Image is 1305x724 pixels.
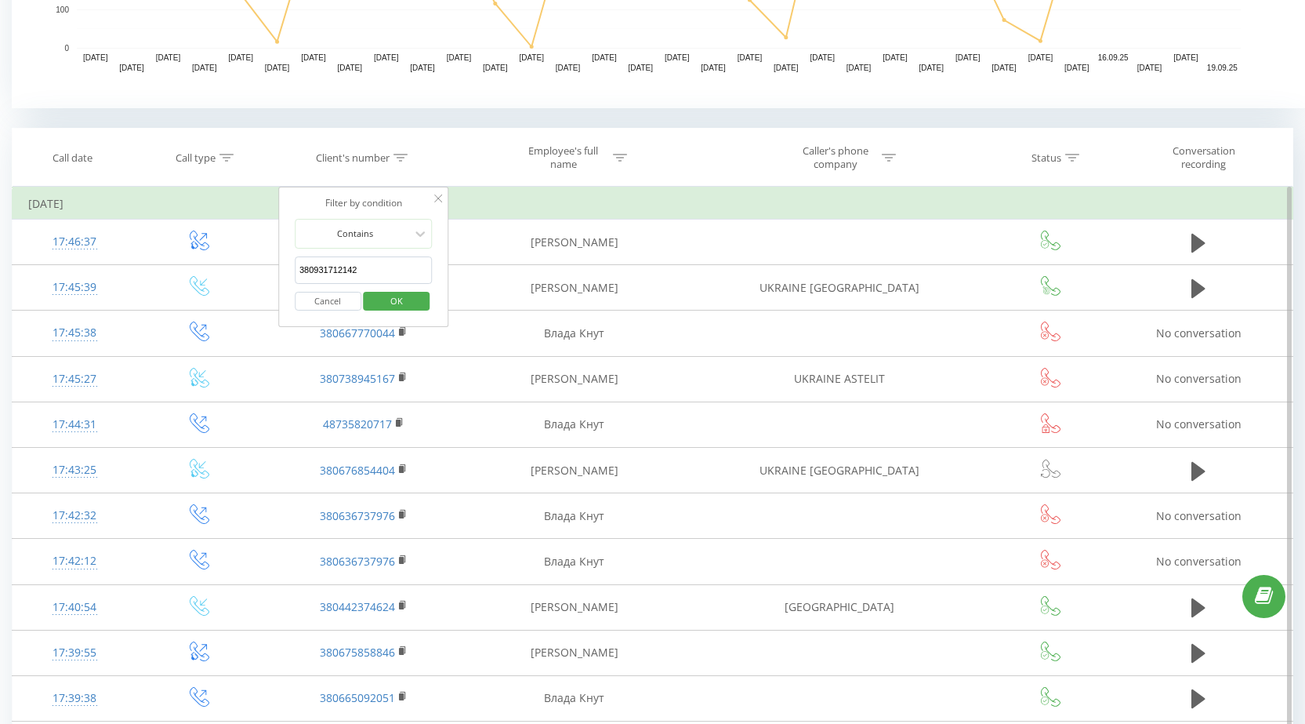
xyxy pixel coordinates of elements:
text: [DATE] [338,64,363,72]
text: [DATE] [556,64,581,72]
text: [DATE] [665,53,690,62]
td: UKRAINE [GEOGRAPHIC_DATA] [683,448,995,493]
td: [PERSON_NAME] [465,630,683,675]
text: [DATE] [1028,53,1053,62]
text: [DATE] [156,53,181,62]
text: [DATE] [83,53,108,62]
td: Влада Кнут [465,493,683,539]
text: [DATE] [1173,53,1198,62]
text: 100 [56,5,69,14]
text: [DATE] [192,64,217,72]
div: 17:39:55 [28,638,121,668]
div: 17:46:37 [28,227,121,257]
text: [DATE] [228,53,253,62]
text: [DATE] [483,64,508,72]
td: Влада Кнут [465,539,683,584]
a: 380667770044 [320,326,395,340]
span: No conversation [1156,417,1242,431]
span: No conversation [1156,508,1242,523]
td: Влада Кнут [465,311,683,356]
div: 17:43:25 [28,455,121,486]
td: [PERSON_NAME] [465,584,683,630]
text: [DATE] [774,64,799,72]
div: Conversation recording [1153,144,1255,171]
text: 0 [64,44,69,53]
div: Filter by condition [295,195,433,211]
text: [DATE] [447,53,472,62]
div: Client's number [316,151,390,165]
a: 380636737976 [320,554,395,569]
div: 17:44:31 [28,409,121,440]
a: 380738945167 [320,371,395,386]
td: [PERSON_NAME] [465,448,683,493]
a: 380675858846 [320,645,395,660]
div: 17:42:32 [28,500,121,531]
div: 17:39:38 [28,683,121,714]
input: Enter value [295,256,433,284]
text: [DATE] [883,53,908,62]
text: [DATE] [374,53,399,62]
a: 380665092051 [320,690,395,705]
td: [PERSON_NAME] [465,220,683,265]
text: [DATE] [738,53,763,62]
div: 17:42:12 [28,546,121,577]
a: 380636737976 [320,508,395,523]
div: Call type [176,151,216,165]
text: [DATE] [410,64,435,72]
text: [DATE] [301,53,326,62]
text: [DATE] [592,53,617,62]
a: 48735820717 [323,417,392,431]
text: [DATE] [119,64,144,72]
span: No conversation [1156,371,1242,386]
div: 17:45:38 [28,318,121,348]
text: [DATE] [629,64,654,72]
text: [DATE] [991,64,1017,72]
a: 380676854404 [320,463,395,478]
span: No conversation [1156,326,1242,340]
div: 17:45:39 [28,272,121,303]
text: [DATE] [701,64,726,72]
span: No conversation [1156,554,1242,569]
td: [PERSON_NAME] [465,356,683,402]
text: [DATE] [955,53,981,62]
a: 380442374624 [320,599,395,614]
div: Caller's phone company [794,144,878,171]
div: 17:40:54 [28,592,121,623]
td: [GEOGRAPHIC_DATA] [683,584,995,630]
div: Status [1031,151,1061,165]
td: Влада Кнут [465,675,683,721]
text: 19.09.25 [1207,64,1238,72]
td: [PERSON_NAME] [465,265,683,311]
text: [DATE] [1064,64,1089,72]
button: OK [364,292,430,311]
text: [DATE] [1137,64,1162,72]
button: Cancel [295,292,361,311]
div: 17:45:27 [28,364,121,395]
span: OK [375,289,419,313]
td: [DATE] [13,188,1293,220]
text: 16.09.25 [1098,53,1129,62]
td: UKRAINE ASTELIT [683,356,995,402]
div: Call date [53,151,92,165]
div: Employee's full name [517,144,609,171]
text: [DATE] [810,53,835,62]
text: [DATE] [265,64,290,72]
td: Влада Кнут [465,402,683,447]
td: UKRAINE [GEOGRAPHIC_DATA] [683,265,995,311]
text: [DATE] [846,64,872,72]
text: [DATE] [519,53,544,62]
text: [DATE] [919,64,944,72]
